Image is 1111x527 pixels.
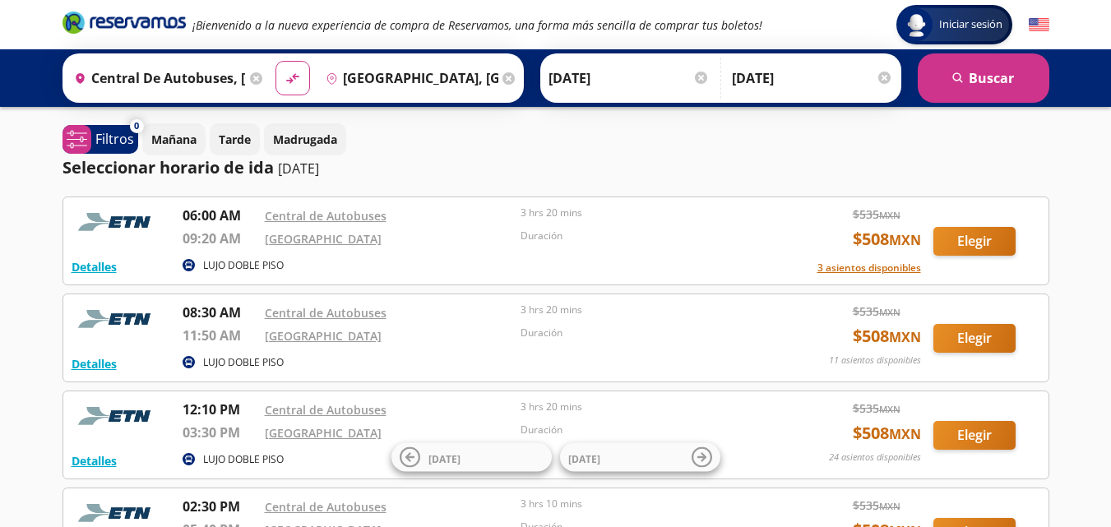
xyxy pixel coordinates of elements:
[265,499,387,515] a: Central de Autobuses
[568,451,600,465] span: [DATE]
[853,421,921,446] span: $ 508
[889,231,921,249] small: MXN
[278,159,319,178] p: [DATE]
[889,425,921,443] small: MXN
[829,354,921,368] p: 11 asientos disponibles
[829,451,921,465] p: 24 asientos disponibles
[521,497,769,511] p: 3 hrs 10 mins
[210,123,260,155] button: Tarde
[265,208,387,224] a: Central de Autobuses
[72,355,117,372] button: Detalles
[183,497,257,516] p: 02:30 PM
[62,155,274,180] p: Seleccionar horario de ida
[265,425,382,441] a: [GEOGRAPHIC_DATA]
[72,206,162,238] img: RESERVAMOS
[549,58,710,99] input: Elegir Fecha
[151,131,197,148] p: Mañana
[183,423,257,442] p: 03:30 PM
[183,303,257,322] p: 08:30 AM
[521,326,769,340] p: Duración
[853,206,900,223] span: $ 535
[879,306,900,318] small: MXN
[521,303,769,317] p: 3 hrs 20 mins
[265,402,387,418] a: Central de Autobuses
[183,326,257,345] p: 11:50 AM
[889,328,921,346] small: MXN
[428,451,461,465] span: [DATE]
[62,10,186,39] a: Brand Logo
[67,58,247,99] input: Buscar Origen
[391,443,552,472] button: [DATE]
[134,119,139,133] span: 0
[853,497,900,514] span: $ 535
[918,53,1049,103] button: Buscar
[62,10,186,35] i: Brand Logo
[732,58,893,99] input: Opcional
[72,400,162,432] img: RESERVAMOS
[183,229,257,248] p: 09:20 AM
[264,123,346,155] button: Madrugada
[273,131,337,148] p: Madrugada
[853,400,900,417] span: $ 535
[933,421,1016,450] button: Elegir
[521,400,769,414] p: 3 hrs 20 mins
[319,58,498,99] input: Buscar Destino
[853,324,921,349] span: $ 508
[265,328,382,344] a: [GEOGRAPHIC_DATA]
[62,125,138,154] button: 0Filtros
[203,258,284,273] p: LUJO DOBLE PISO
[265,305,387,321] a: Central de Autobuses
[933,324,1016,353] button: Elegir
[219,131,251,148] p: Tarde
[853,227,921,252] span: $ 508
[183,400,257,419] p: 12:10 PM
[72,258,117,275] button: Detalles
[203,452,284,467] p: LUJO DOBLE PISO
[1029,15,1049,35] button: English
[817,261,921,275] button: 3 asientos disponibles
[95,129,134,149] p: Filtros
[521,229,769,243] p: Duración
[853,303,900,320] span: $ 535
[560,443,720,472] button: [DATE]
[879,403,900,415] small: MXN
[142,123,206,155] button: Mañana
[933,16,1009,33] span: Iniciar sesión
[203,355,284,370] p: LUJO DOBLE PISO
[72,303,162,335] img: RESERVAMOS
[265,231,382,247] a: [GEOGRAPHIC_DATA]
[879,500,900,512] small: MXN
[521,206,769,220] p: 3 hrs 20 mins
[72,452,117,469] button: Detalles
[192,17,762,33] em: ¡Bienvenido a la nueva experiencia de compra de Reservamos, una forma más sencilla de comprar tus...
[521,423,769,437] p: Duración
[879,209,900,221] small: MXN
[933,227,1016,256] button: Elegir
[183,206,257,225] p: 06:00 AM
